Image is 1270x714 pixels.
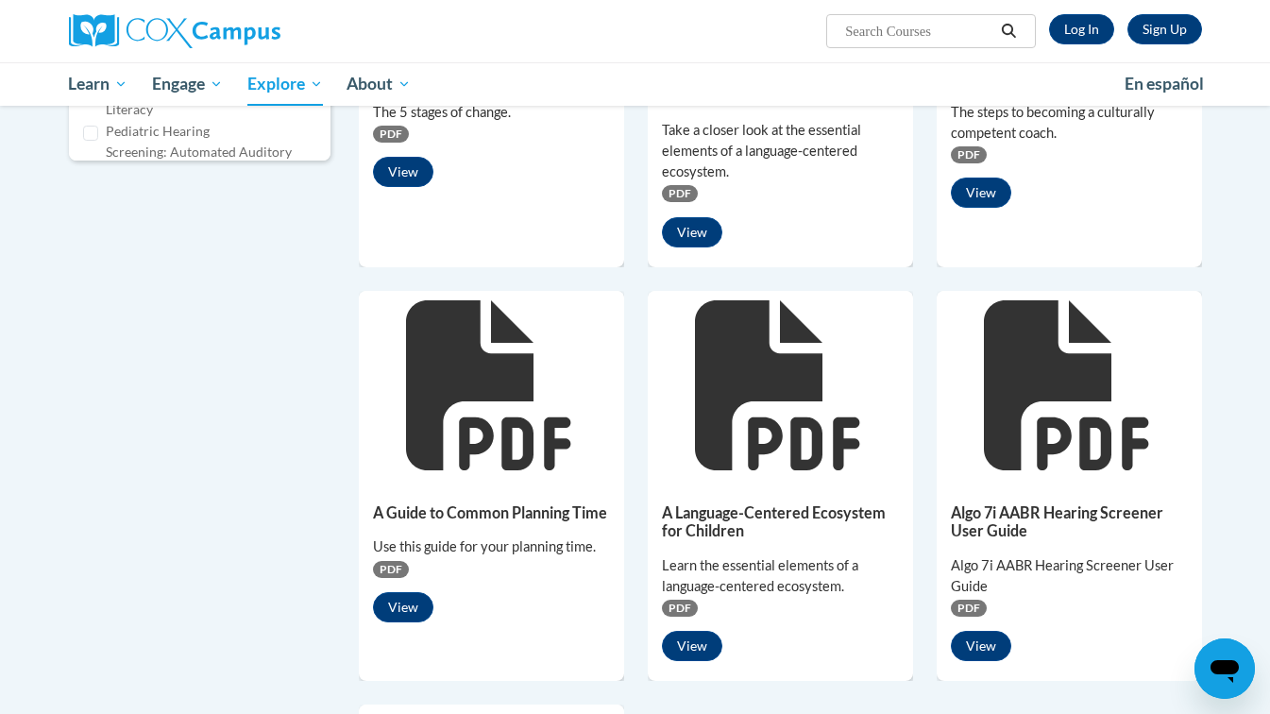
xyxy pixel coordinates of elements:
span: PDF [951,600,987,617]
div: The steps to becoming a culturally competent coach. [951,102,1188,144]
a: Engage [140,62,235,106]
span: Learn [68,73,127,95]
button: Search [994,20,1023,42]
a: Learn [57,62,141,106]
span: About [347,73,411,95]
div: The 5 stages of change. [373,102,610,123]
span: PDF [373,126,409,143]
span: Engage [152,73,223,95]
a: Cox Campus [69,14,428,48]
a: En español [1112,64,1216,104]
span: PDF [951,146,987,163]
div: Use this guide for your planning time. [373,536,610,557]
button: View [662,217,722,247]
a: Register [1127,14,1202,44]
a: Explore [235,62,335,106]
a: About [334,62,423,106]
span: Explore [247,73,323,95]
button: View [373,592,433,622]
label: Pediatric Hearing Screening: Automated Auditory [MEDICAL_DATA] Response (AABR) [106,121,317,204]
div: Learn the essential elements of a language-centered ecosystem. [662,555,899,597]
h5: A Guide to Common Planning Time [373,503,610,521]
a: Log In [1049,14,1114,44]
span: PDF [373,561,409,578]
button: View [951,631,1011,661]
input: Search Courses [843,20,994,42]
span: PDF [662,600,698,617]
span: En español [1125,74,1204,93]
button: View [951,178,1011,208]
img: Cox Campus [69,14,280,48]
div: Take a closer look at the essential elements of a language-centered ecosystem. [662,120,899,182]
button: View [373,157,433,187]
div: Main menu [41,62,1230,106]
span: PDF [662,185,698,202]
iframe: Button to launch messaging window [1194,638,1255,699]
h5: A Language-Centered Ecosystem for Children [662,503,899,540]
div: Algo 7i AABR Hearing Screener User Guide [951,555,1188,597]
button: View [662,631,722,661]
h5: Algo 7i AABR Hearing Screener User Guide [951,503,1188,540]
